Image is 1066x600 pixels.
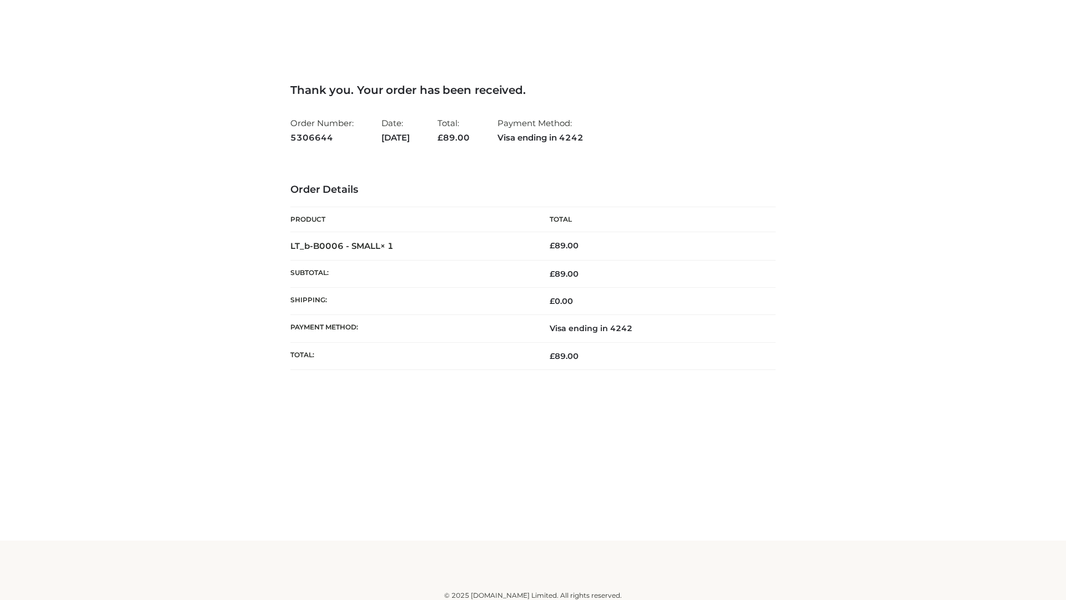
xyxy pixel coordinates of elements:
span: £ [550,351,555,361]
th: Subtotal: [290,260,533,287]
span: £ [550,296,555,306]
span: 89.00 [438,132,470,143]
span: £ [550,269,555,279]
th: Total: [290,342,533,369]
h3: Thank you. Your order has been received. [290,83,776,97]
td: Visa ending in 4242 [533,315,776,342]
li: Payment Method: [497,113,584,147]
th: Shipping: [290,288,533,315]
th: Total [533,207,776,232]
th: Payment method: [290,315,533,342]
th: Product [290,207,533,232]
li: Total: [438,113,470,147]
strong: 5306644 [290,131,354,145]
bdi: 89.00 [550,241,579,251]
h3: Order Details [290,184,776,196]
span: 89.00 [550,351,579,361]
strong: LT_b-B0006 - SMALL [290,241,394,251]
span: £ [550,241,555,251]
strong: [DATE] [381,131,410,145]
strong: × 1 [380,241,394,251]
bdi: 0.00 [550,296,573,306]
span: £ [438,132,443,143]
li: Date: [381,113,410,147]
li: Order Number: [290,113,354,147]
strong: Visa ending in 4242 [497,131,584,145]
span: 89.00 [550,269,579,279]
